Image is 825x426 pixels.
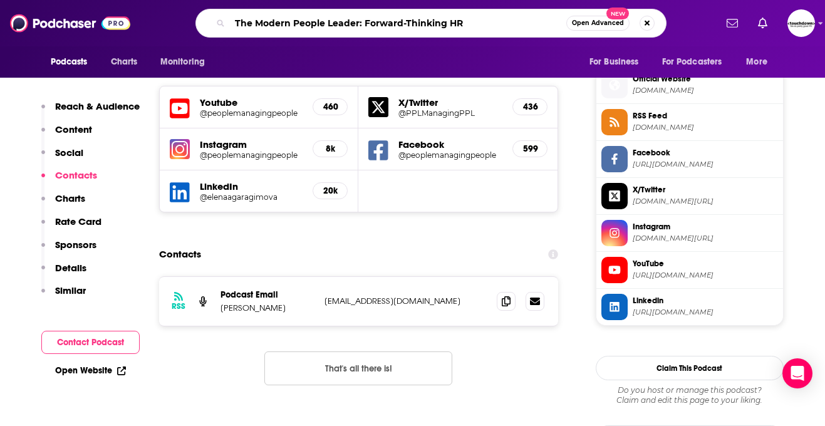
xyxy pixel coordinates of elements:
a: Official Website[DOMAIN_NAME] [601,72,778,98]
button: open menu [581,50,655,74]
img: User Profile [787,9,815,37]
a: Show notifications dropdown [753,13,772,34]
p: Charts [55,192,85,204]
button: Nothing here. [264,351,452,385]
h5: 599 [523,143,537,154]
button: open menu [654,50,740,74]
span: For Business [589,53,639,71]
div: Open Intercom Messenger [782,358,812,388]
a: Linkedin[URL][DOMAIN_NAME] [601,294,778,320]
button: Contact Podcast [41,331,140,354]
button: Open AdvancedNew [566,16,630,31]
button: Show profile menu [787,9,815,37]
input: Search podcasts, credits, & more... [230,13,566,33]
a: Show notifications dropdown [722,13,743,34]
a: @elenaagaragimova [200,192,303,202]
h2: Contacts [159,242,201,266]
span: feeds.buzzsprout.com [633,123,778,132]
p: Details [55,262,86,274]
button: open menu [42,50,104,74]
span: YouTube [633,258,778,269]
h5: LinkedIn [200,180,303,192]
span: New [606,8,629,19]
p: Rate Card [55,216,101,227]
button: Rate Card [41,216,101,239]
h5: Youtube [200,96,303,108]
p: Sponsors [55,239,96,251]
span: X/Twitter [633,184,778,195]
span: Monitoring [160,53,205,71]
button: Claim This Podcast [596,356,784,380]
a: Charts [103,50,145,74]
p: Content [55,123,92,135]
span: https://www.linkedin.com/in/elenaagaragimova [633,308,778,317]
h5: 20k [323,185,337,196]
span: Facebook [633,147,778,158]
span: Logged in as Lbrower [787,9,815,37]
span: For Podcasters [662,53,722,71]
a: RSS Feed[DOMAIN_NAME] [601,109,778,135]
div: Search podcasts, credits, & more... [195,9,667,38]
a: @PPLManagingPPL [398,108,502,118]
div: Claim and edit this page to your liking. [596,385,784,405]
h5: 460 [323,101,337,112]
button: Similar [41,284,86,308]
p: Similar [55,284,86,296]
span: twitter.com/PPLManagingPPL [633,197,778,206]
button: Content [41,123,92,147]
h5: X/Twitter [398,96,502,108]
a: X/Twitter[DOMAIN_NAME][URL] [601,183,778,209]
button: Details [41,262,86,285]
span: Official Website [633,73,778,85]
span: Linkedin [633,295,778,306]
h5: 8k [323,143,337,154]
p: [EMAIL_ADDRESS][DOMAIN_NAME] [324,296,487,306]
p: Reach & Audience [55,100,140,112]
span: instagram.com/peoplemanagingpeople [633,234,778,243]
p: Podcast Email [221,289,314,300]
span: RSS Feed [633,110,778,122]
p: Contacts [55,169,97,181]
a: Instagram[DOMAIN_NAME][URL] [601,220,778,246]
p: [PERSON_NAME] [221,303,314,313]
span: https://www.facebook.com/peoplemanagingpeople [633,160,778,169]
a: YouTube[URL][DOMAIN_NAME] [601,257,778,283]
h5: Instagram [200,138,303,150]
h5: Facebook [398,138,502,150]
button: Social [41,147,83,170]
h3: RSS [172,301,185,311]
button: open menu [152,50,221,74]
span: Open Advanced [572,20,624,26]
a: Facebook[URL][DOMAIN_NAME] [601,146,778,172]
a: @peoplemanagingpeople [200,108,303,118]
button: open menu [737,50,783,74]
button: Sponsors [41,239,96,262]
h5: 436 [523,101,537,112]
a: Open Website [55,365,126,376]
span: https://www.youtube.com/@peoplemanagingpeople [633,271,778,280]
span: Podcasts [51,53,88,71]
span: Charts [111,53,138,71]
p: Social [55,147,83,158]
a: @peoplemanagingpeople [398,150,502,160]
button: Contacts [41,169,97,192]
img: Podchaser - Follow, Share and Rate Podcasts [10,11,130,35]
span: Do you host or manage this podcast? [596,385,784,395]
span: More [746,53,767,71]
button: Reach & Audience [41,100,140,123]
img: iconImage [170,139,190,159]
a: @peoplemanagingpeople [200,150,303,160]
button: Charts [41,192,85,216]
span: Instagram [633,221,778,232]
span: peoplemanagingpeople.com [633,86,778,95]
